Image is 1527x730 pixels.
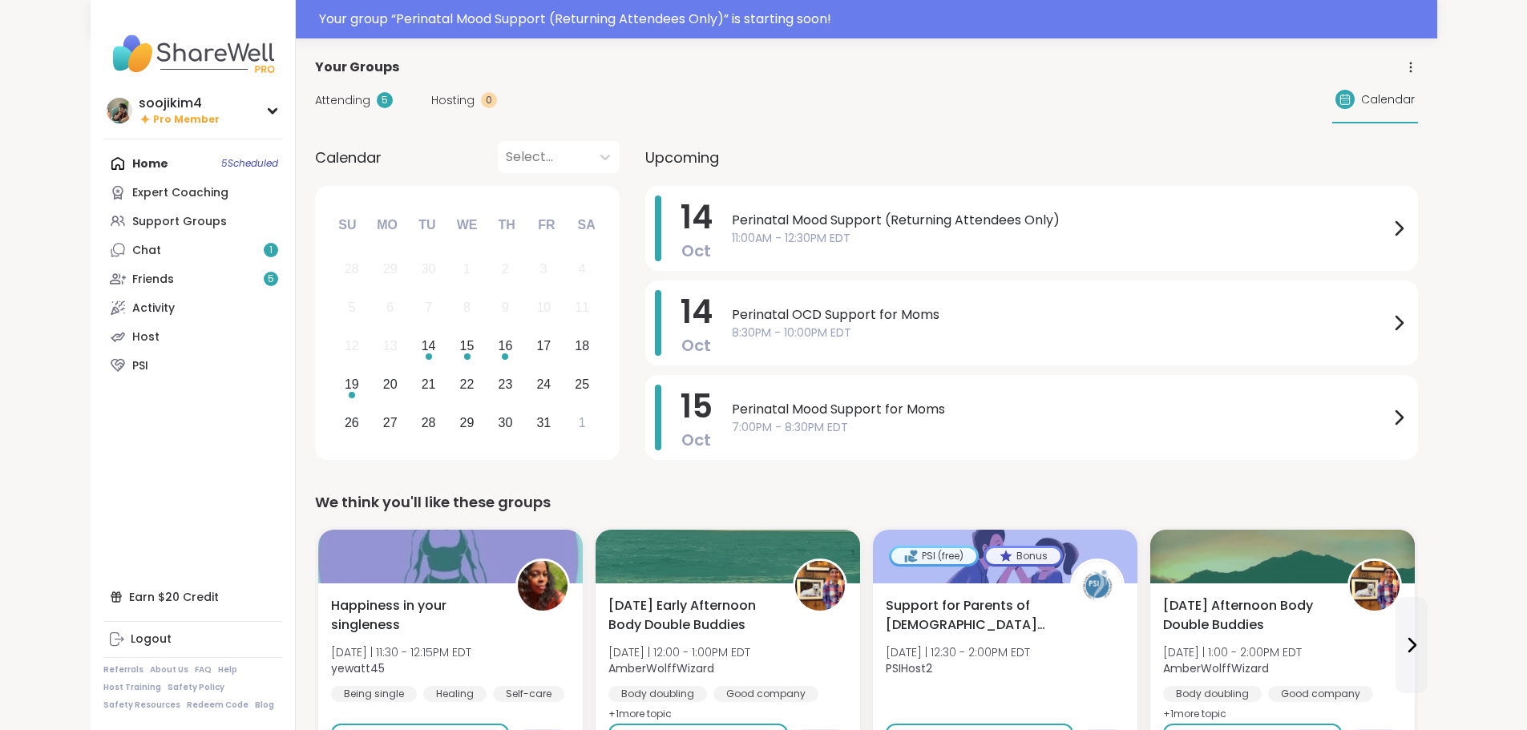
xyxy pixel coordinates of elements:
div: 14 [422,335,436,357]
span: Attending [315,92,370,109]
span: 5 [268,272,274,286]
div: Bonus [986,548,1060,564]
b: AmberWolffWizard [608,660,714,676]
span: Happiness in your singleness [331,596,498,635]
div: 11 [575,296,589,318]
a: Friends5 [103,264,282,293]
div: 28 [422,412,436,434]
div: Your group “ Perinatal Mood Support (Returning Attendees Only) ” is starting soon! [319,10,1428,29]
div: Not available Tuesday, October 7th, 2025 [411,291,446,325]
div: 9 [502,296,509,318]
span: Perinatal OCD Support for Moms [732,305,1389,325]
div: Choose Monday, October 27th, 2025 [373,405,407,440]
div: 8 [463,296,471,318]
div: 26 [345,412,359,434]
span: 7:00PM - 8:30PM EDT [732,419,1389,436]
div: Choose Saturday, November 1st, 2025 [565,405,600,440]
a: Safety Policy [168,682,224,693]
div: We think you'll like these groups [315,491,1418,514]
div: Choose Friday, October 24th, 2025 [527,367,561,401]
div: Choose Sunday, October 26th, 2025 [335,405,370,440]
span: 8:30PM - 10:00PM EDT [732,325,1389,341]
div: Not available Friday, October 3rd, 2025 [527,252,561,287]
img: soojikim4 [107,98,132,123]
a: Host [103,322,282,351]
span: [DATE] | 12:30 - 2:00PM EDT [886,644,1030,660]
div: Friends [132,272,174,288]
a: Referrals [103,664,143,676]
div: 31 [536,412,551,434]
span: Perinatal Mood Support (Returning Attendees Only) [732,211,1389,230]
div: Not available Thursday, October 2nd, 2025 [488,252,523,287]
div: soojikim4 [139,95,220,112]
div: Chat [132,243,161,259]
div: 28 [345,258,359,280]
div: Choose Wednesday, October 15th, 2025 [450,329,484,364]
div: 29 [460,412,475,434]
div: 5 [348,296,355,318]
div: Choose Friday, October 31st, 2025 [527,405,561,440]
div: 21 [422,373,436,395]
div: Earn $20 Credit [103,583,282,611]
span: [DATE] Afternoon Body Double Buddies [1163,596,1330,635]
div: 19 [345,373,359,395]
a: Support Groups [103,207,282,236]
div: 24 [536,373,551,395]
div: Choose Sunday, October 19th, 2025 [335,367,370,401]
img: AmberWolffWizard [1350,561,1400,611]
span: Oct [681,429,711,451]
div: 23 [499,373,513,395]
div: Host [132,329,160,345]
div: Good company [1268,686,1373,702]
span: [DATE] Early Afternoon Body Double Buddies [608,596,775,635]
span: 15 [681,384,713,429]
div: Choose Saturday, October 25th, 2025 [565,367,600,401]
div: Mo [370,208,405,243]
a: Help [218,664,237,676]
div: PSI [132,358,148,374]
div: 1 [463,258,471,280]
span: Calendar [315,147,382,168]
div: Not available Sunday, October 12th, 2025 [335,329,370,364]
div: 30 [422,258,436,280]
div: Choose Tuesday, October 14th, 2025 [411,329,446,364]
div: 18 [575,335,589,357]
div: 3 [540,258,547,280]
span: Oct [681,334,711,357]
div: 7 [425,296,432,318]
b: yewatt45 [331,660,385,676]
div: 1 [579,412,586,434]
a: Chat1 [103,236,282,264]
div: Choose Tuesday, October 28th, 2025 [411,405,446,440]
div: 20 [383,373,398,395]
img: PSIHost2 [1073,561,1122,611]
div: 15 [460,335,475,357]
div: PSI (free) [891,548,976,564]
span: Calendar [1361,91,1415,108]
div: Not available Saturday, October 4th, 2025 [565,252,600,287]
div: Not available Monday, October 13th, 2025 [373,329,407,364]
div: 22 [460,373,475,395]
b: AmberWolffWizard [1163,660,1269,676]
span: [DATE] | 12:00 - 1:00PM EDT [608,644,750,660]
div: 6 [386,296,394,318]
div: Not available Monday, October 6th, 2025 [373,291,407,325]
div: Sa [568,208,604,243]
div: We [449,208,484,243]
div: Choose Thursday, October 16th, 2025 [488,329,523,364]
span: 14 [681,195,713,240]
span: Your Groups [315,58,399,77]
span: 1 [269,244,273,257]
div: 2 [502,258,509,280]
div: Being single [331,686,417,702]
div: 13 [383,335,398,357]
div: Fr [529,208,564,243]
span: Perinatal Mood Support for Moms [732,400,1389,419]
div: Choose Thursday, October 30th, 2025 [488,405,523,440]
div: 10 [536,296,551,318]
div: Choose Saturday, October 18th, 2025 [565,329,600,364]
span: 14 [681,289,713,334]
span: Hosting [431,92,475,109]
div: 30 [499,412,513,434]
div: Th [489,208,524,243]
